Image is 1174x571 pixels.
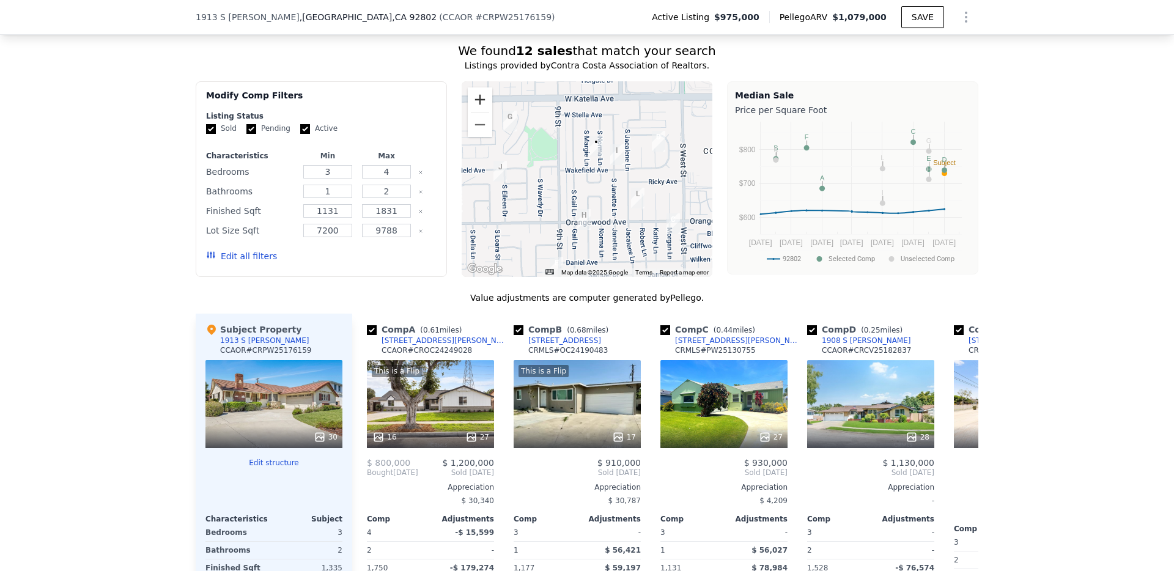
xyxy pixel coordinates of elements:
[443,12,473,22] span: CCAOR
[911,128,916,135] text: C
[528,345,608,355] div: CRMLS # OC24190483
[570,326,586,334] span: 0.68
[840,238,863,247] text: [DATE]
[276,524,342,541] div: 3
[660,336,802,345] a: [STREET_ADDRESS][PERSON_NAME]
[372,431,396,443] div: 16
[652,11,714,23] span: Active Listing
[873,524,934,541] div: -
[367,336,509,345] a: [STREET_ADDRESS][PERSON_NAME]
[561,269,628,276] span: Map data ©2025 Google
[415,326,467,334] span: ( miles)
[433,542,494,559] div: -
[901,255,954,263] text: Unselected Comp
[652,131,665,152] div: 1908 S Kathy Ln
[807,514,871,524] div: Comp
[954,468,1081,487] span: Withdrawn/Temporary Off Market [DATE]
[514,336,601,345] a: [STREET_ADDRESS]
[773,146,778,153] text: K
[954,538,959,547] span: 3
[465,261,505,277] a: Open this area in Google Maps (opens a new window)
[735,119,970,271] svg: A chart.
[468,87,492,112] button: Zoom in
[367,542,428,559] div: 2
[516,43,573,58] strong: 12 sales
[820,174,825,182] text: A
[901,238,925,247] text: [DATE]
[462,496,494,505] span: $ 30,340
[660,542,722,559] div: 1
[514,528,519,537] span: 3
[807,468,934,477] span: Sold [DATE]
[751,546,788,554] span: $ 56,027
[206,124,216,134] input: Sold
[608,496,641,505] span: $ 30,787
[744,458,788,468] span: $ 930,000
[418,190,423,194] button: Clear
[580,524,641,541] div: -
[514,323,613,336] div: Comp B
[528,336,601,345] div: [STREET_ADDRESS]
[780,11,833,23] span: Pellego ARV
[514,514,577,524] div: Comp
[367,468,418,477] div: [DATE]
[660,528,665,537] span: 3
[829,255,875,263] text: Selected Comp
[514,468,641,477] span: Sold [DATE]
[597,458,641,468] span: $ 910,000
[675,345,756,355] div: CRMLS # PW25130755
[605,546,641,554] span: $ 56,421
[360,151,413,161] div: Max
[514,542,575,559] div: 1
[880,154,884,161] text: L
[726,524,788,541] div: -
[709,326,760,334] span: ( miles)
[367,458,410,468] span: $ 800,000
[206,151,296,161] div: Characteristics
[739,179,756,188] text: $700
[274,514,342,524] div: Subject
[465,431,489,443] div: 27
[439,11,555,23] div: ( )
[206,222,296,239] div: Lot Size Sqft
[635,269,652,276] a: Terms (opens in new tab)
[871,514,934,524] div: Adjustments
[196,42,978,59] div: We found that match your search
[954,336,1041,345] a: [STREET_ADDRESS]
[660,482,788,492] div: Appreciation
[612,431,636,443] div: 17
[807,492,934,509] div: -
[503,111,517,131] div: 1855 S Eileen Dr
[660,514,724,524] div: Comp
[465,261,505,277] img: Google
[372,365,422,377] div: This is a Flip
[430,514,494,524] div: Adjustments
[856,326,907,334] span: ( miles)
[301,151,355,161] div: Min
[300,11,437,23] span: , [GEOGRAPHIC_DATA]
[724,514,788,524] div: Adjustments
[882,189,884,196] text: I
[475,12,552,22] span: # CRPW25176159
[873,542,934,559] div: -
[882,458,934,468] span: $ 1,130,000
[493,161,507,182] div: 2015 S Eileen Dr
[562,326,613,334] span: ( miles)
[206,89,437,111] div: Modify Comp Filters
[545,269,554,274] button: Keyboard shortcuts
[418,209,423,214] button: Clear
[735,89,970,101] div: Median Sale
[716,326,733,334] span: 0.44
[206,202,296,219] div: Finished Sqft
[206,123,237,134] label: Sold
[367,468,393,477] span: Bought
[196,11,300,23] span: 1913 S [PERSON_NAME]
[196,292,978,304] div: Value adjustments are computer generated by Pellego .
[423,326,440,334] span: 0.61
[550,257,563,278] div: 11472 Presidio Way
[759,431,783,443] div: 27
[246,124,256,134] input: Pending
[418,229,423,234] button: Clear
[205,514,274,524] div: Characteristics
